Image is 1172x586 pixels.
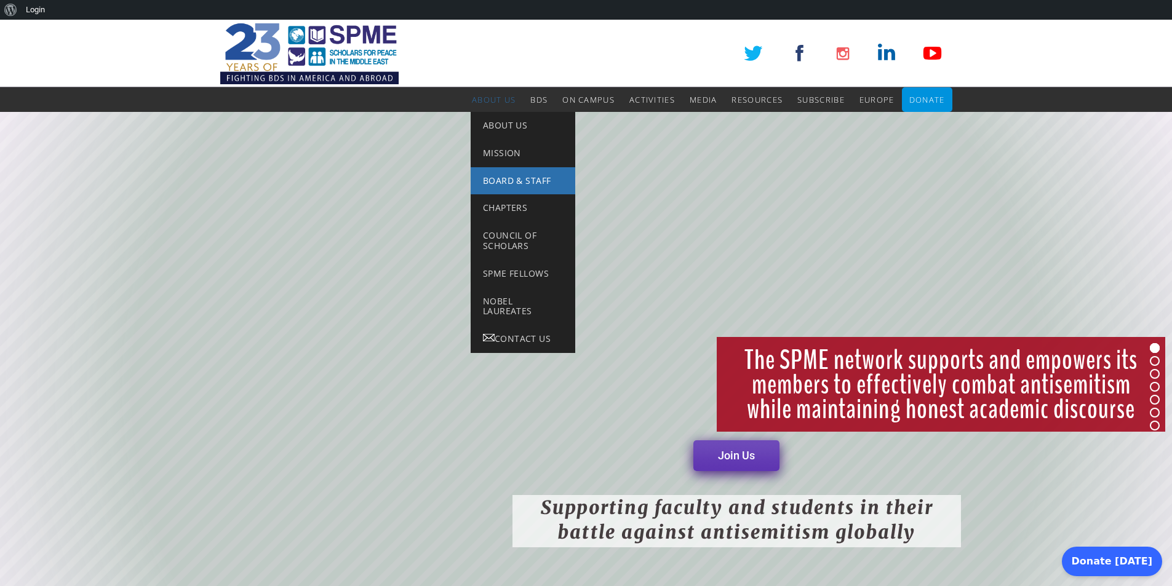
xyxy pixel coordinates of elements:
[530,94,548,105] span: BDS
[483,267,549,279] span: SPME Fellows
[483,295,532,317] span: Nobel Laureates
[483,229,536,251] span: Council of Scholars
[797,94,845,105] span: Subscribe
[732,87,783,112] a: Resources
[483,147,521,159] span: Mission
[530,87,548,112] a: BDS
[495,333,551,344] span: Contact Us
[629,87,675,112] a: Activities
[732,94,783,105] span: Resources
[859,87,895,112] a: Europe
[483,175,551,186] span: Board & Staff
[471,325,575,353] a: Contact Us
[471,222,575,260] a: Council of Scholars
[483,202,527,213] span: Chapters
[797,87,845,112] a: Subscribe
[859,94,895,105] span: Europe
[512,495,961,547] rs-layer: Supporting faculty and students in their battle against antisemitism globally
[471,140,575,167] a: Mission
[472,87,516,112] a: About Us
[629,94,675,105] span: Activities
[690,87,717,112] a: Media
[220,20,399,87] img: SPME
[483,119,527,131] span: About Us
[471,112,575,140] a: About Us
[690,94,717,105] span: Media
[693,440,779,471] a: Join Us
[471,288,575,326] a: Nobel Laureates
[471,194,575,222] a: Chapters
[562,94,615,105] span: On Campus
[471,260,575,288] a: SPME Fellows
[909,94,945,105] span: Donate
[471,167,575,195] a: Board & Staff
[472,94,516,105] span: About Us
[909,87,945,112] a: Donate
[717,337,1165,432] rs-layer: The SPME network supports and empowers its members to effectively combat antisemitism while maint...
[562,87,615,112] a: On Campus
